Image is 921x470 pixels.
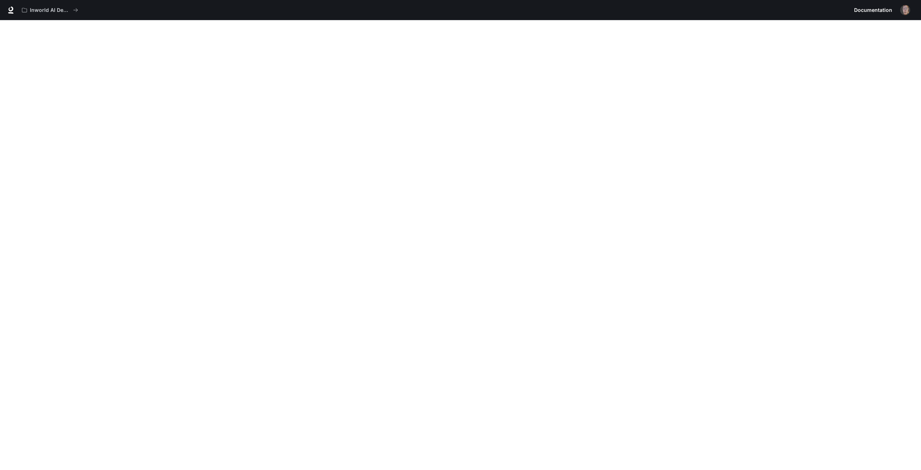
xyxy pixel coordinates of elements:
button: All workspaces [19,3,81,17]
p: Inworld AI Demos [30,7,70,13]
span: Documentation [854,6,892,15]
a: Documentation [851,3,895,17]
button: User avatar [898,3,912,17]
img: User avatar [900,5,910,15]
